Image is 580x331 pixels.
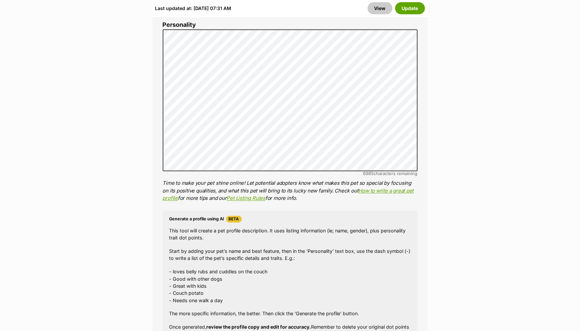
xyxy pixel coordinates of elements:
p: Time to make your pet shine online! Let potential adopters know what makes this pet so special by... [163,180,418,203]
p: Start by adding your pet’s name and best feature, then in the ‘Personality’ text box, use the das... [169,248,411,262]
a: How to write a great pet profile [163,188,414,202]
strong: review the profile copy and edit for accuracy. [207,324,311,330]
a: Pet Listing Rules [227,195,265,202]
span: 6985 [363,171,374,176]
div: characters remaining [163,171,418,176]
button: Update [395,2,425,14]
span: Beta [226,216,242,223]
a: View [368,2,392,14]
p: This tool will create a pet profile description. It uses listing information (ie; name, gender), ... [169,227,411,242]
div: Last updated at: [DATE] 07:31 AM [155,2,231,14]
p: - loves belly rubs and cuddles on the couch - Good with other dogs - Great with kids - Couch pota... [169,268,411,304]
h4: Generate a profile using AI [169,216,411,223]
p: The more specific information, the better. Then click the ‘Generate the profile’ button. [169,310,411,317]
label: Personality [163,21,418,29]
